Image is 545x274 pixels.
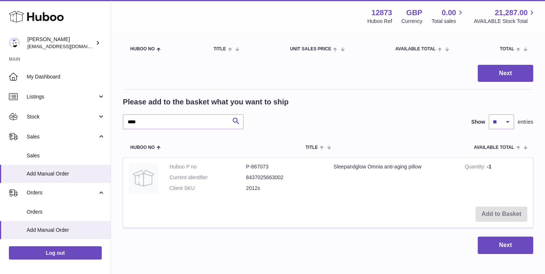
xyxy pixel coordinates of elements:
a: 21,287.00 AVAILABLE Stock Total [474,8,536,25]
span: Title [213,47,226,51]
span: Unit Sales Price [290,47,331,51]
strong: Quantity [465,164,487,171]
span: Add Manual Order [27,170,105,177]
span: entries [518,118,533,126]
td: -1 [459,158,533,201]
span: Orders [27,208,105,215]
span: Huboo no [130,145,155,150]
span: Orders [27,189,97,196]
strong: GBP [406,8,422,18]
button: Next [478,237,533,254]
span: Sales [27,133,97,140]
span: 21,287.00 [495,8,528,18]
dt: Client SKU [169,185,246,192]
dd: 2012s [246,185,323,192]
span: My Dashboard [27,73,105,80]
div: Currency [401,18,423,25]
dd: 8437025663002 [246,174,323,181]
span: Listings [27,93,97,100]
img: Sleepandglow Omnia anti-aging pillow [129,163,158,193]
span: Stock [27,113,97,120]
strong: 12873 [371,8,392,18]
a: Log out [9,246,102,260]
img: tikhon.oleinikov@sleepandglow.com [9,37,20,49]
button: Next [478,65,533,82]
a: 0.00 Total sales [431,8,464,25]
span: AVAILABLE Stock Total [474,18,536,25]
div: [PERSON_NAME] [27,36,94,50]
span: 0.00 [442,8,456,18]
span: [EMAIL_ADDRESS][DOMAIN_NAME] [27,43,109,49]
dd: P-867073 [246,163,323,170]
dt: Current identifier [169,174,246,181]
td: Sleepandglow Omnia anti-aging pillow [328,158,459,201]
span: Add Manual Order [27,227,105,234]
h2: Please add to the basket what you want to ship [123,97,289,107]
span: AVAILABLE Total [474,145,514,150]
dt: Huboo P no [169,163,246,170]
span: Total sales [431,18,464,25]
span: Title [306,145,318,150]
span: AVAILABLE Total [395,47,435,51]
span: Sales [27,152,105,159]
span: Huboo no [130,47,155,51]
label: Show [471,118,485,126]
span: Total [500,47,514,51]
div: Huboo Ref [367,18,392,25]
